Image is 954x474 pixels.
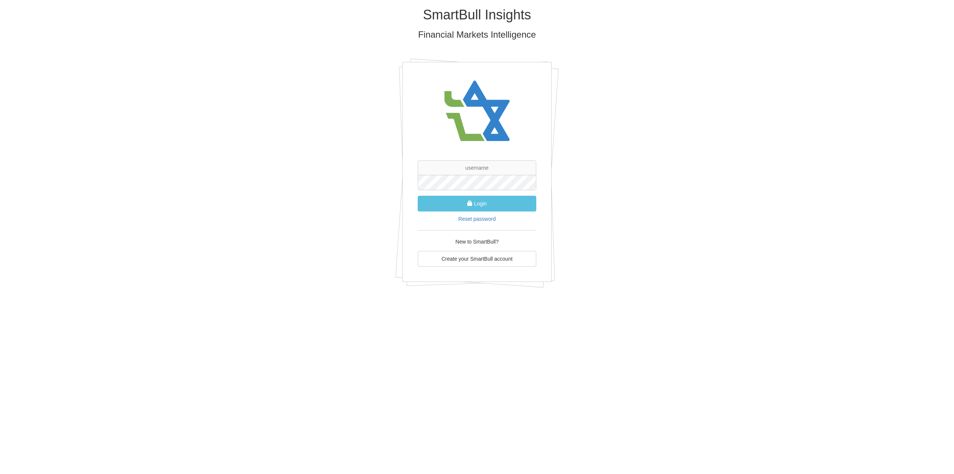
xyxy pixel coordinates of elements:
[458,216,496,222] a: Reset password
[418,251,536,267] a: Create your SmartBull account
[418,160,536,175] input: username
[440,73,514,149] img: avatar
[455,239,499,245] span: New to SmartBull?
[259,7,695,22] h1: SmartBull Insights
[259,30,695,40] h3: Financial Markets Intelligence
[418,196,536,211] button: Login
